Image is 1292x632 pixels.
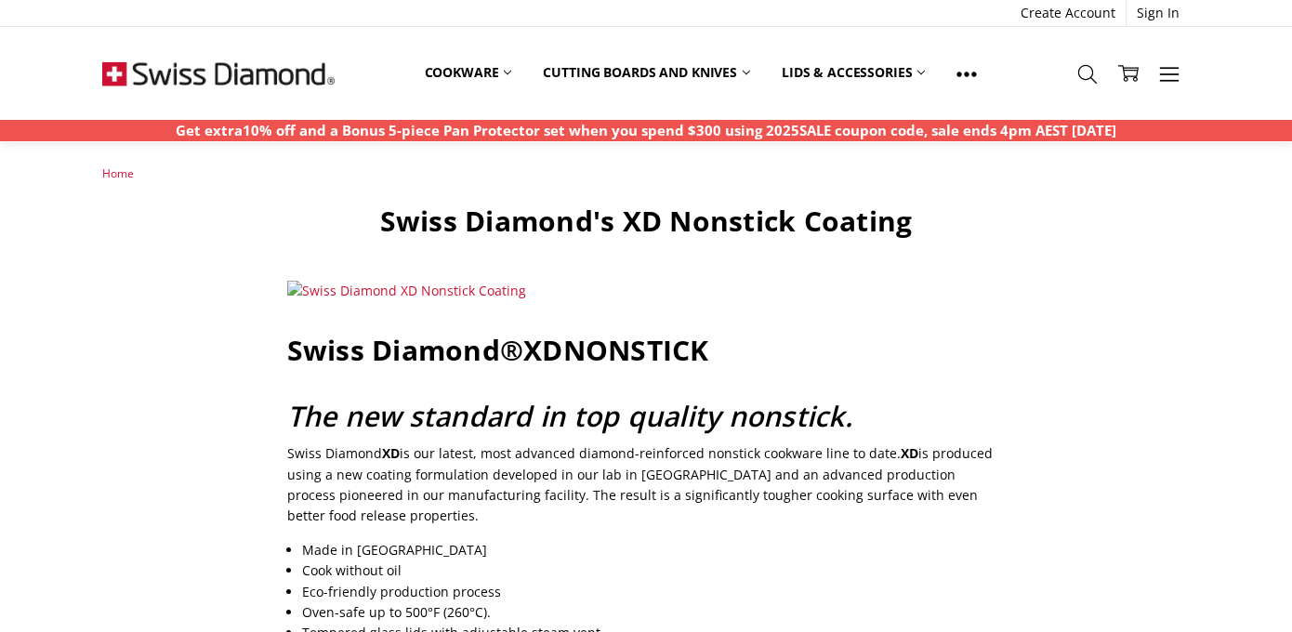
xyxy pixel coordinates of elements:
p: Get extra10% off and a Bonus 5-piece Pan Protector set when you spend $300 using 2025SALE coupon ... [176,120,1116,141]
a: Show All [941,52,993,94]
li: Cook without oil [302,560,1005,581]
span: Swiss Diamond® NONSTICK [287,331,709,369]
a: Cookware [409,52,528,93]
span: XD [901,444,918,462]
li: Oven-safe up to 500°F (260°C). [302,602,1005,623]
span: The new standard in top quality nonstick. [287,397,852,435]
li: Eco-friendly production process [302,582,1005,602]
li: Made in [GEOGRAPHIC_DATA] [302,540,1005,560]
a: Cutting boards and knives [527,52,766,93]
a: Home [102,165,134,181]
span: XD [523,331,563,369]
img: Swiss Diamond XD Nonstick Coating [287,281,526,301]
h1: Swiss Diamond's XD Nonstick Coating [287,204,1006,239]
a: Lids & Accessories [766,52,941,93]
span: XD [382,444,400,462]
img: Free Shipping On Every Order [102,27,335,120]
p: Swiss Diamond is our latest, most advanced diamond-reinforced nonstick cookware line to date. is ... [287,443,1006,527]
